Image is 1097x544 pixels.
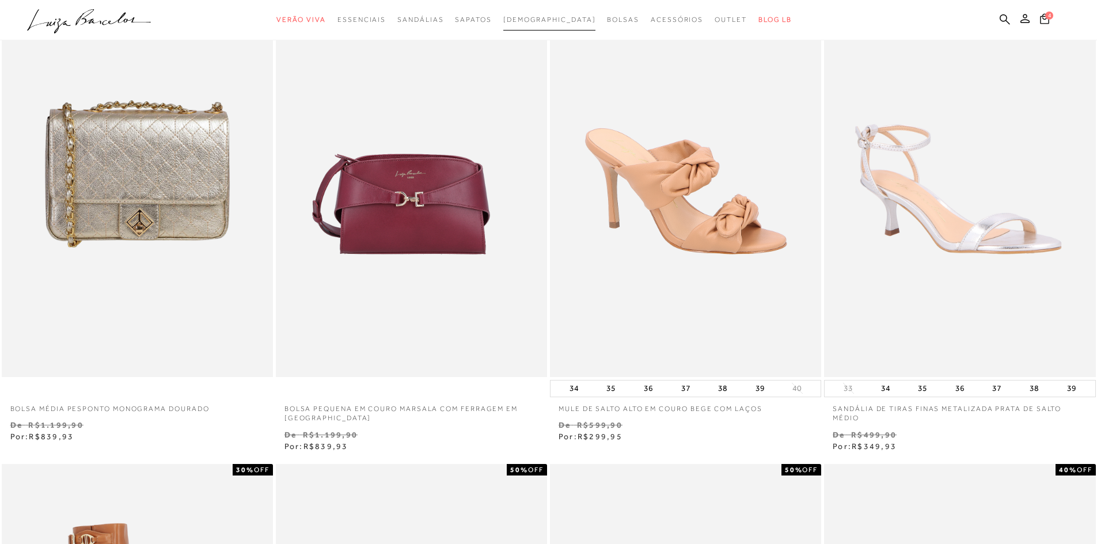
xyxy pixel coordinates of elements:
[397,16,443,24] span: Sandálias
[337,16,386,24] span: Essenciais
[785,466,803,474] strong: 50%
[550,397,821,414] a: MULE DE SALTO ALTO EM COURO BEGE COM LAÇOS
[878,381,894,397] button: 34
[284,442,348,451] span: Por:
[715,16,747,24] span: Outlet
[29,432,74,441] span: R$839,93
[851,430,897,439] small: R$499,90
[276,397,547,424] a: BOLSA PEQUENA EM COURO MARSALA COM FERRAGEM EM [GEOGRAPHIC_DATA]
[607,16,639,24] span: Bolsas
[952,381,968,397] button: 36
[566,381,582,397] button: 34
[276,9,326,31] a: categoryNavScreenReaderText
[276,16,326,24] span: Verão Viva
[2,397,273,414] a: Bolsa média pesponto monograma dourado
[989,381,1005,397] button: 37
[559,420,571,429] small: De
[337,9,386,31] a: categoryNavScreenReaderText
[559,432,622,441] span: Por:
[651,16,703,24] span: Acessórios
[833,430,845,439] small: De
[603,381,619,397] button: 35
[284,430,297,439] small: De
[758,16,792,24] span: BLOG LB
[752,381,768,397] button: 39
[397,9,443,31] a: categoryNavScreenReaderText
[577,420,622,429] small: R$599,90
[840,383,856,394] button: 33
[303,442,348,451] span: R$839,93
[802,466,818,474] span: OFF
[303,430,358,439] small: R$1.199,90
[789,383,805,394] button: 40
[528,466,544,474] span: OFF
[852,442,897,451] span: R$349,93
[10,420,22,429] small: De
[236,466,254,474] strong: 30%
[578,432,622,441] span: R$299,95
[824,397,1095,424] a: SANDÁLIA DE TIRAS FINAS METALIZADA PRATA DE SALTO MÉDIO
[715,9,747,31] a: categoryNavScreenReaderText
[833,442,897,451] span: Por:
[1077,466,1092,474] span: OFF
[678,381,694,397] button: 37
[758,9,792,31] a: BLOG LB
[1037,13,1053,28] button: 4
[503,9,596,31] a: noSubCategoriesText
[455,9,491,31] a: categoryNavScreenReaderText
[1026,381,1042,397] button: 38
[254,466,269,474] span: OFF
[1059,466,1077,474] strong: 40%
[715,381,731,397] button: 38
[28,420,83,429] small: R$1.199,90
[1064,381,1080,397] button: 39
[10,432,74,441] span: Por:
[503,16,596,24] span: [DEMOGRAPHIC_DATA]
[914,381,931,397] button: 35
[607,9,639,31] a: categoryNavScreenReaderText
[510,466,528,474] strong: 50%
[651,9,703,31] a: categoryNavScreenReaderText
[1045,12,1053,20] span: 4
[455,16,491,24] span: Sapatos
[640,381,656,397] button: 36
